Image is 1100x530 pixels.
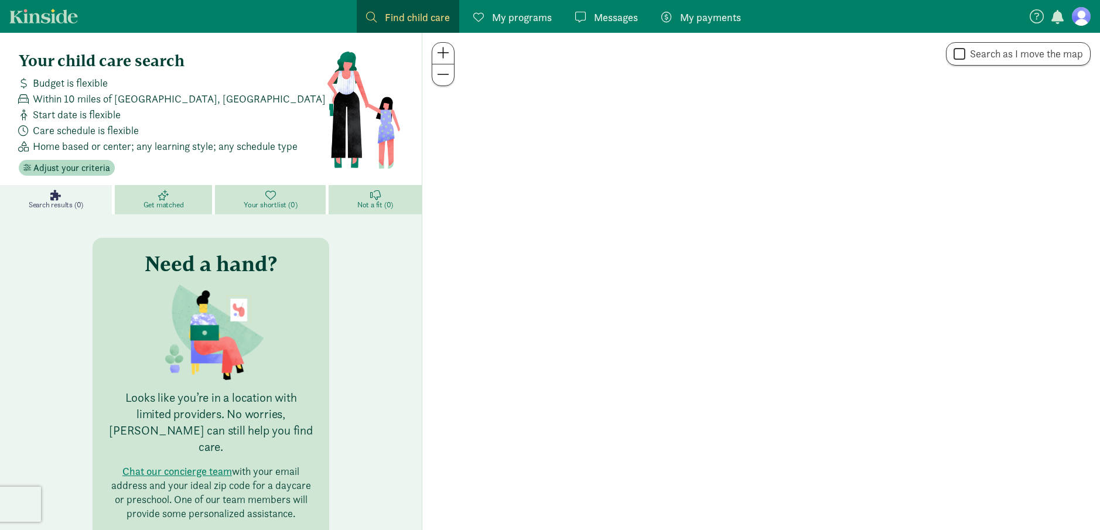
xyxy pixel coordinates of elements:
[115,185,215,214] a: Get matched
[33,161,110,175] span: Adjust your criteria
[19,160,115,176] button: Adjust your criteria
[680,9,741,25] span: My payments
[215,185,329,214] a: Your shortlist (0)
[29,200,83,210] span: Search results (0)
[33,138,298,154] span: Home based or center; any learning style; any schedule type
[33,107,121,122] span: Start date is flexible
[145,252,277,275] h3: Need a hand?
[144,200,184,210] span: Get matched
[122,464,232,478] button: Chat our concierge team
[33,75,108,91] span: Budget is flexible
[594,9,638,25] span: Messages
[244,200,297,210] span: Your shortlist (0)
[19,52,326,70] h4: Your child care search
[33,122,139,138] span: Care schedule is flexible
[357,200,393,210] span: Not a fit (0)
[33,91,326,107] span: Within 10 miles of [GEOGRAPHIC_DATA], [GEOGRAPHIC_DATA]
[329,185,422,214] a: Not a fit (0)
[965,47,1083,61] label: Search as I move the map
[492,9,552,25] span: My programs
[9,9,78,23] a: Kinside
[385,9,450,25] span: Find child care
[107,464,315,521] p: with your email address and your ideal zip code for a daycare or preschool. One of our team membe...
[107,389,315,455] p: Looks like you’re in a location with limited providers. No worries, [PERSON_NAME] can still help ...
